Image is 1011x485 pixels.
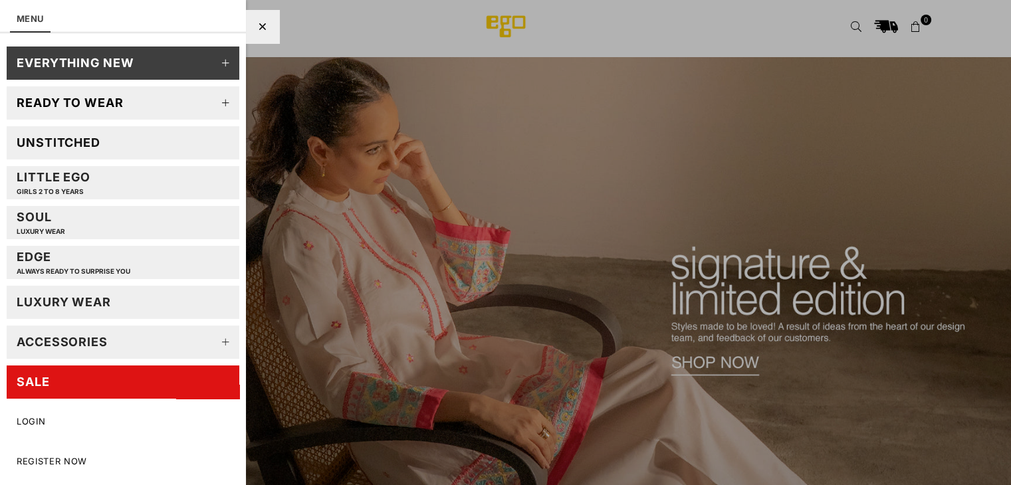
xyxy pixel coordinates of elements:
[17,267,130,276] p: Always ready to surprise you
[246,10,279,43] div: Close Menu
[7,405,239,438] a: LOGIN
[17,227,65,236] p: LUXURY WEAR
[17,209,65,235] div: Soul
[7,365,239,399] a: SALE
[17,169,90,195] div: Little EGO
[17,334,108,349] div: Accessories
[17,135,100,150] div: Unstitched
[17,95,124,110] div: Ready to wear
[17,249,130,275] div: EDGE
[17,187,90,196] p: GIRLS 2 TO 8 YEARS
[7,445,239,478] a: Register Now
[17,55,134,70] div: EVERYTHING NEW
[7,166,239,199] a: Little EGOGIRLS 2 TO 8 YEARS
[7,126,239,159] a: Unstitched
[7,246,239,279] a: EDGEAlways ready to surprise you
[17,13,44,24] a: MENU
[7,206,239,239] a: SoulLUXURY WEAR
[7,286,239,319] a: LUXURY WEAR
[7,326,239,359] a: Accessories
[7,86,239,120] a: Ready to wear
[17,294,111,310] div: LUXURY WEAR
[17,374,50,389] div: SALE
[7,47,239,80] a: EVERYTHING NEW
